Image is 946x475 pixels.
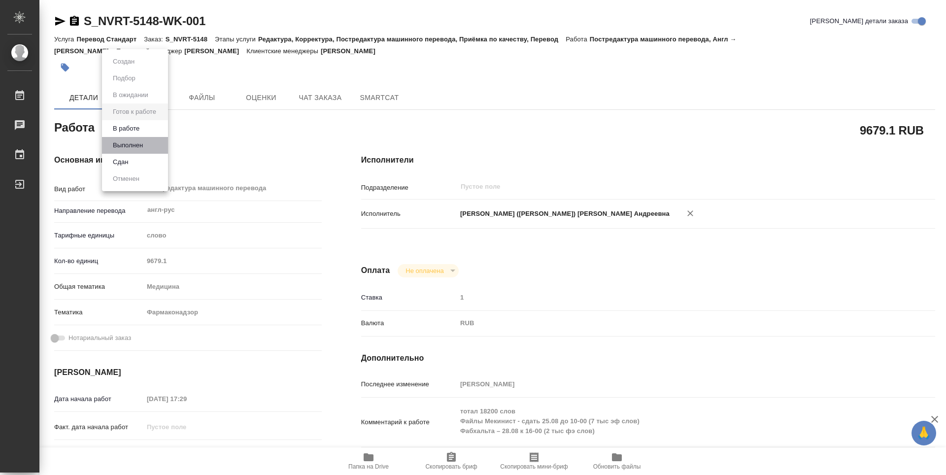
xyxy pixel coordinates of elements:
[110,173,142,184] button: Отменен
[110,56,137,67] button: Создан
[110,90,151,101] button: В ожидании
[110,123,142,134] button: В работе
[110,73,138,84] button: Подбор
[110,140,146,151] button: Выполнен
[110,106,159,117] button: Готов к работе
[110,157,131,168] button: Сдан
